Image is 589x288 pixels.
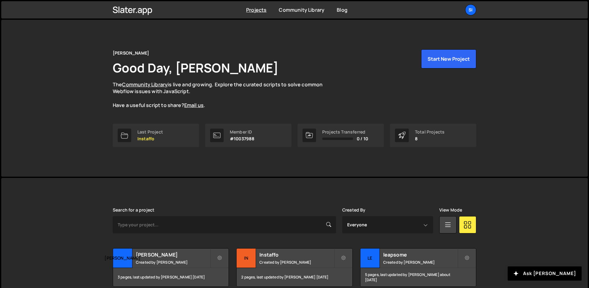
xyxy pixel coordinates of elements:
[113,81,335,109] p: The is live and growing. Explore the curated scripts to solve common Webflow issues with JavaScri...
[342,208,366,212] label: Created By
[236,248,352,287] a: In Instaffo Created by [PERSON_NAME] 2 pages, last updated by [PERSON_NAME] [DATE]
[113,248,229,287] a: [PERSON_NAME] [PERSON_NAME] Created by [PERSON_NAME] 3 pages, last updated by [PERSON_NAME] [DATE]
[360,249,380,268] div: le
[322,130,368,134] div: Projects Transferred
[279,6,324,13] a: Community Library
[136,260,210,265] small: Created by [PERSON_NAME]
[465,4,476,15] a: SI
[383,260,457,265] small: Created by [PERSON_NAME]
[246,6,266,13] a: Projects
[137,136,163,141] p: Instaffo
[508,266,582,281] button: Ask [PERSON_NAME]
[113,249,132,268] div: [PERSON_NAME]
[113,59,278,76] h1: Good Day, [PERSON_NAME]
[122,81,168,88] a: Community Library
[259,260,334,265] small: Created by [PERSON_NAME]
[415,136,445,141] p: 8
[360,268,476,286] div: 5 pages, last updated by [PERSON_NAME] about [DATE]
[113,216,336,233] input: Type your project...
[230,130,254,134] div: Member ID
[230,136,254,141] p: #10037988
[136,251,210,258] h2: [PERSON_NAME]
[237,249,256,268] div: In
[415,130,445,134] div: Total Projects
[360,248,476,287] a: le leapsome Created by [PERSON_NAME] 5 pages, last updated by [PERSON_NAME] about [DATE]
[259,251,334,258] h2: Instaffo
[237,268,352,286] div: 2 pages, last updated by [PERSON_NAME] [DATE]
[421,49,476,68] button: Start New Project
[184,102,204,109] a: Email us
[113,268,229,286] div: 3 pages, last updated by [PERSON_NAME] [DATE]
[113,124,199,147] a: Last Project Instaffo
[113,49,149,57] div: [PERSON_NAME]
[337,6,347,13] a: Blog
[357,136,368,141] span: 0 / 10
[383,251,457,258] h2: leapsome
[439,208,462,212] label: View Mode
[137,130,163,134] div: Last Project
[113,208,154,212] label: Search for a project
